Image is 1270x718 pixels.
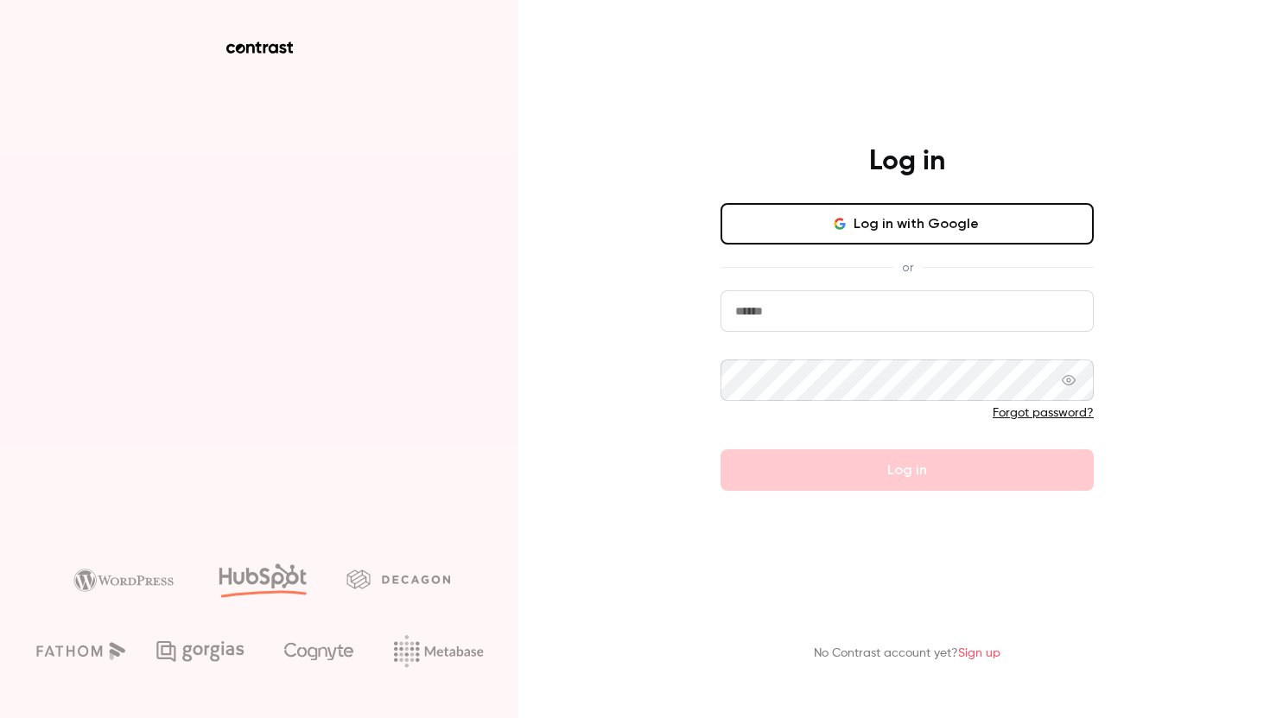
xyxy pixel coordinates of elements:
[993,407,1094,419] a: Forgot password?
[893,258,922,276] span: or
[346,569,450,588] img: decagon
[958,647,1000,659] a: Sign up
[814,645,1000,663] p: No Contrast account yet?
[721,203,1094,245] button: Log in with Google
[869,144,945,179] h4: Log in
